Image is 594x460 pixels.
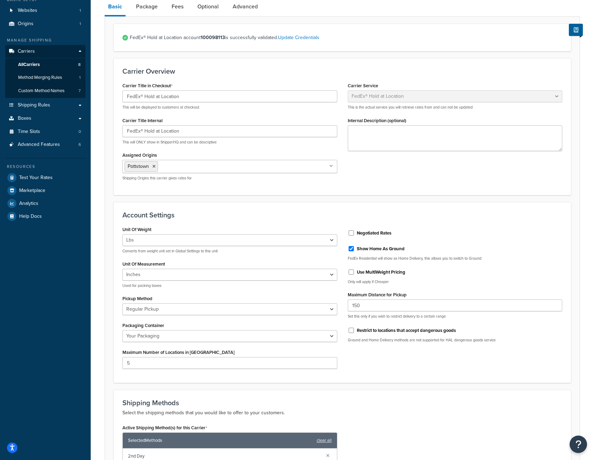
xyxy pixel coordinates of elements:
[122,105,337,110] p: This will be displayed to customers at checkout
[80,8,81,14] span: 1
[122,153,157,158] label: Assigned Origins
[5,99,85,112] a: Shipping Rules
[5,210,85,223] a: Help Docs
[348,292,407,297] label: Maximum Distance for Pickup
[5,171,85,184] a: Test Your Rates
[18,129,40,135] span: Time Slots
[5,17,85,30] li: Origins
[122,140,337,145] p: This will ONLY show in ShipperHQ and can be descriptive
[348,314,563,319] p: Set this only if you wish to restrict delivery to a certain range
[201,34,225,41] strong: 100098113
[5,45,85,58] a: Carriers
[128,436,313,445] span: Selected Methods
[80,21,81,27] span: 1
[19,175,53,181] span: Test Your Rates
[78,142,81,148] span: 6
[18,75,62,81] span: Method Merging Rules
[122,211,562,219] h3: Account Settings
[78,62,81,68] span: 8
[18,8,37,14] span: Websites
[5,37,85,43] div: Manage Shipping
[18,142,60,148] span: Advanced Features
[18,62,40,68] span: All Carriers
[130,33,562,43] span: FedEx® Hold at Location account is successfully validated.
[5,4,85,17] li: Websites
[18,116,31,121] span: Boxes
[5,138,85,151] li: Advanced Features
[128,163,149,170] span: Pottstown
[348,105,563,110] p: This is the actual service you will retrieve rates from and can not be updated
[122,409,562,417] p: Select the shipping methods that you would like to offer to your customers.
[122,425,207,431] label: Active Shipping Method(s) for this Carrier
[19,214,42,220] span: Help Docs
[348,337,563,343] p: Ground and Home Delivery methods are not supported for HAL dangerous goods service
[122,350,234,355] label: Maximum Number of Locations in [GEOGRAPHIC_DATA]
[122,227,151,232] label: Unit Of Weight
[357,246,405,252] label: Show Home As Ground
[78,88,81,94] span: 7
[5,197,85,210] a: Analytics
[5,112,85,125] a: Boxes
[122,83,173,89] label: Carrier Title in Checkout
[5,138,85,151] a: Advanced Features6
[122,261,165,267] label: Unit Of Measurement
[357,230,391,236] label: Negotiated Rates
[5,71,85,84] li: Method Merging Rules
[78,129,81,135] span: 0
[348,118,406,123] label: Internal Description (optional)
[348,256,563,261] p: FedEx Residential will show as Home Delivery, this allows you to switch to Ground
[122,176,337,181] p: Shipping Origins this carrier gives rates for
[18,88,65,94] span: Custom Method Names
[5,125,85,138] a: Time Slots0
[278,34,319,41] a: Update Credentials
[122,323,164,328] label: Packaging Container
[5,164,85,170] div: Resources
[122,399,562,407] h3: Shipping Methods
[357,269,405,275] label: Use MultiWeight Pricing
[19,188,45,194] span: Marketplace
[5,71,85,84] a: Method Merging Rules1
[5,125,85,138] li: Time Slots
[317,436,332,445] a: clear all
[348,279,563,284] p: Only will apply if Cheaper
[122,283,337,288] p: Used for packing boxes
[569,24,583,36] button: Show Help Docs
[18,49,35,54] span: Carriers
[357,327,456,334] label: Restrict to locations that accept dangerous goods
[5,58,85,71] a: AllCarriers8
[122,296,152,301] label: Pickup Method
[5,4,85,17] a: Websites1
[5,17,85,30] a: Origins1
[18,102,50,108] span: Shipping Rules
[18,21,33,27] span: Origins
[19,201,38,207] span: Analytics
[5,45,85,98] li: Carriers
[5,84,85,97] a: Custom Method Names7
[5,84,85,97] li: Custom Method Names
[570,436,587,453] button: Open Resource Center
[122,118,163,123] label: Carrier Title Internal
[5,184,85,197] a: Marketplace
[79,75,81,81] span: 1
[122,248,337,254] p: Converts from weight unit set in Global Settings to this unit
[122,67,562,75] h3: Carrier Overview
[348,83,378,88] label: Carrier Service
